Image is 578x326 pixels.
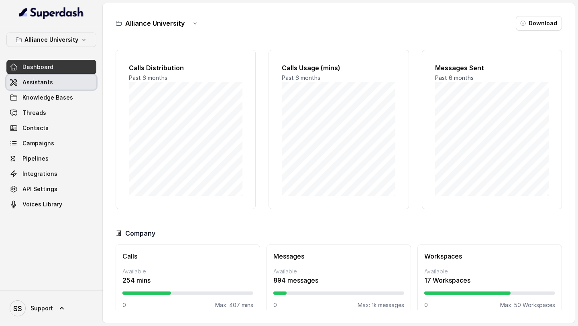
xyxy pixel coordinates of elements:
[6,167,96,181] a: Integrations
[22,139,54,147] span: Campaigns
[22,109,46,117] span: Threads
[122,267,253,275] p: Available
[22,200,62,208] span: Voices Library
[6,136,96,151] a: Campaigns
[273,275,404,285] p: 894 messages
[122,301,126,309] p: 0
[6,75,96,90] a: Assistants
[424,251,555,261] h3: Workspaces
[22,185,57,193] span: API Settings
[424,267,555,275] p: Available
[273,267,404,275] p: Available
[6,151,96,166] a: Pipelines
[358,301,404,309] p: Max: 1k messages
[435,74,474,81] span: Past 6 months
[282,63,395,73] h2: Calls Usage (mins)
[435,63,549,73] h2: Messages Sent
[273,301,277,309] p: 0
[6,297,96,320] a: Support
[22,63,53,71] span: Dashboard
[125,228,155,238] h3: Company
[125,18,185,28] h3: Alliance University
[122,275,253,285] p: 254 mins
[19,6,84,19] img: light.svg
[6,197,96,212] a: Voices Library
[6,182,96,196] a: API Settings
[13,304,22,313] text: SS
[22,155,49,163] span: Pipelines
[122,251,253,261] h3: Calls
[22,124,49,132] span: Contacts
[6,106,96,120] a: Threads
[424,301,428,309] p: 0
[273,251,404,261] h3: Messages
[500,301,555,309] p: Max: 50 Workspaces
[516,16,562,31] button: Download
[22,170,57,178] span: Integrations
[24,35,78,45] p: Alliance University
[31,304,53,312] span: Support
[6,121,96,135] a: Contacts
[215,301,253,309] p: Max: 407 mins
[129,63,242,73] h2: Calls Distribution
[22,78,53,86] span: Assistants
[6,33,96,47] button: Alliance University
[424,275,555,285] p: 17 Workspaces
[6,60,96,74] a: Dashboard
[282,74,320,81] span: Past 6 months
[129,74,167,81] span: Past 6 months
[22,94,73,102] span: Knowledge Bases
[6,90,96,105] a: Knowledge Bases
